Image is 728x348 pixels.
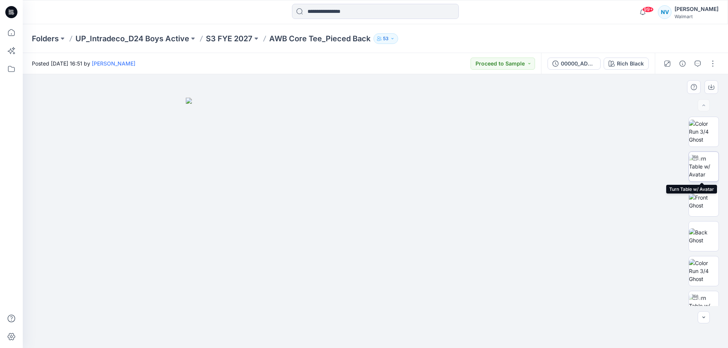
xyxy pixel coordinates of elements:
[32,59,135,67] span: Posted [DATE] 16:51 by
[373,33,398,44] button: 53
[689,120,719,144] img: Color Run 3/4 Ghost
[92,60,135,67] a: [PERSON_NAME]
[206,33,253,44] a: S3 FYE 2027
[676,58,689,70] button: Details
[604,58,649,70] button: Rich Black
[675,14,719,19] div: Walmart
[548,58,601,70] button: 00000_ADM_AWB Core Tee_Pieced Back
[689,228,719,244] img: Back Ghost
[658,5,672,19] div: NV
[561,59,596,68] div: 00000_ADM_AWB Core Tee_Pieced Back
[689,294,719,318] img: Turn Table w/ Avatar
[32,33,59,44] a: Folders
[383,34,389,43] p: 53
[689,259,719,283] img: Color Run 3/4 Ghost
[642,6,654,12] span: 99+
[617,59,644,68] div: Rich Black
[75,33,189,44] a: UP_Intradeco_D24 Boys Active
[689,154,719,178] img: Turn Table w/ Avatar
[675,5,719,14] div: [PERSON_NAME]
[689,194,719,209] img: Front Ghost
[269,33,370,44] p: AWB Core Tee_Pieced Back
